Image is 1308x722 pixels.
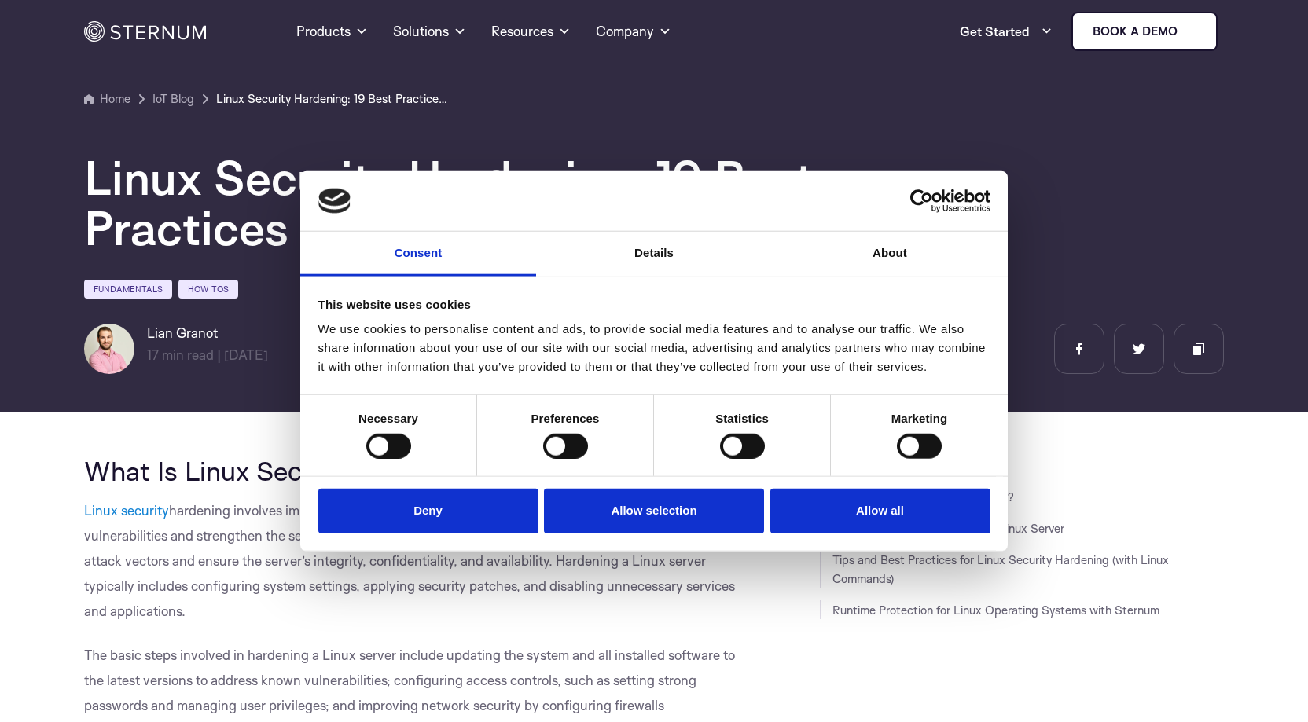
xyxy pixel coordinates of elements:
a: Home [84,90,130,108]
strong: Marketing [891,412,948,425]
a: Resources [491,3,571,60]
span: hardening involves implementing a series of measures and best practices to reduce vulnerabilities... [84,502,735,619]
a: Details [536,232,772,277]
button: Allow selection [544,489,764,533]
strong: Necessary [358,412,418,425]
span: min read | [147,346,221,363]
button: Deny [318,489,538,533]
a: Get Started [960,16,1053,47]
a: Company [596,3,671,60]
a: Linux Security Hardening: 19 Best Practices with Linux Commands [216,90,452,108]
span: What Is Linux Security Hardening? [84,454,500,487]
h1: Linux Security Hardening: 19 Best Practices with Linux Commands [84,152,1027,253]
a: About [772,232,1008,277]
a: Usercentrics Cookiebot - opens in a new window [853,189,990,213]
h6: Lian Granot [147,324,268,343]
strong: Statistics [715,412,769,425]
div: This website uses cookies [318,295,990,314]
span: 17 [147,346,159,363]
a: Tips and Best Practices for Linux Security Hardening (with Linux Commands) [832,552,1169,586]
a: Products [296,3,368,60]
img: logo [318,189,351,214]
a: Runtime Protection for Linux Operating Systems with Sternum [832,603,1159,618]
a: Solutions [393,3,466,60]
img: sternum iot [1184,25,1196,38]
a: IoT Blog [152,90,194,108]
button: Allow all [770,489,990,533]
a: Linux security [84,502,169,519]
a: How Tos [178,280,238,299]
strong: Preferences [531,412,600,425]
a: Book a demo [1071,12,1218,51]
h3: JUMP TO SECTION [820,456,1224,468]
img: Lian Granot [84,324,134,374]
a: Fundamentals [84,280,172,299]
div: We use cookies to personalise content and ads, to provide social media features and to analyse ou... [318,320,990,376]
span: [DATE] [224,346,268,363]
a: Consent [300,232,536,277]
